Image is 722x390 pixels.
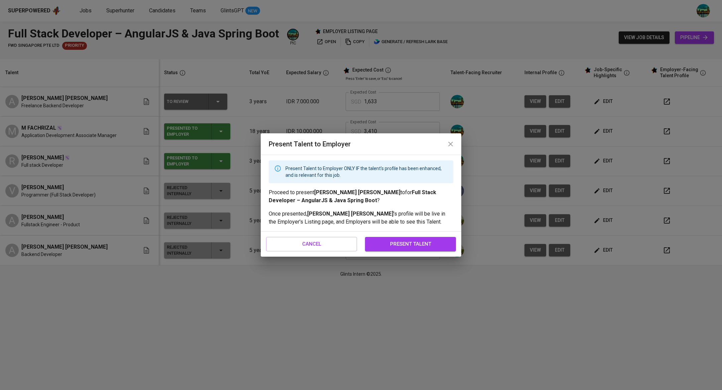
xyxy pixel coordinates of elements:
span: cancel [273,240,350,248]
div: Present Talent to Employer ONLY IF the talent's profile has been enhanced, and is relevant for th... [285,162,448,181]
button: present talent [365,237,456,251]
strong: [PERSON_NAME] [PERSON_NAME] [314,189,400,196]
p: Proceed to present to for ? [269,188,453,205]
span: present talent [372,240,449,248]
h6: Present Talent to Employer [269,139,453,149]
button: cancel [266,237,357,251]
p: Once presented, 's profile will be live in the Employer's Listing page, and Employers will be abl... [269,210,453,226]
strong: [PERSON_NAME] [PERSON_NAME] [307,211,393,217]
button: close [443,136,459,152]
